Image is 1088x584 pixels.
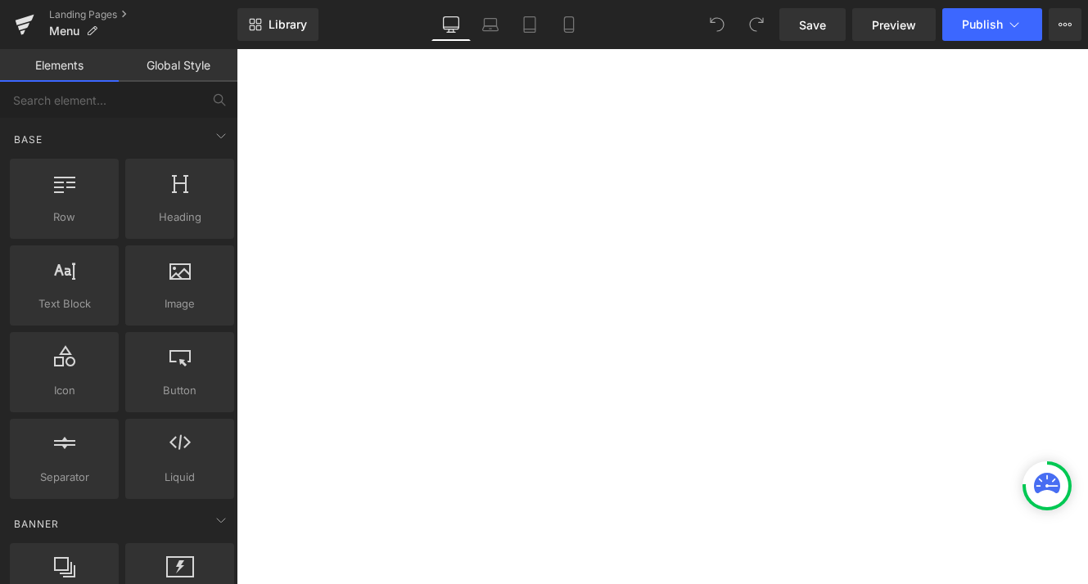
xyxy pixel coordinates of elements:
[49,8,237,21] a: Landing Pages
[49,25,79,38] span: Menu
[130,469,229,486] span: Liquid
[269,17,307,32] span: Library
[431,8,471,41] a: Desktop
[740,8,773,41] button: Redo
[130,209,229,226] span: Heading
[119,49,237,82] a: Global Style
[237,8,318,41] a: New Library
[15,469,114,486] span: Separator
[1049,8,1081,41] button: More
[15,295,114,312] span: Text Block
[15,209,114,226] span: Row
[130,382,229,399] span: Button
[510,8,549,41] a: Tablet
[549,8,589,41] a: Mobile
[12,132,44,147] span: Base
[471,8,510,41] a: Laptop
[872,16,916,34] span: Preview
[799,16,826,34] span: Save
[15,382,114,399] span: Icon
[12,516,61,532] span: Banner
[701,8,734,41] button: Undo
[942,8,1042,41] button: Publish
[130,295,229,312] span: Image
[962,18,1003,31] span: Publish
[852,8,936,41] a: Preview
